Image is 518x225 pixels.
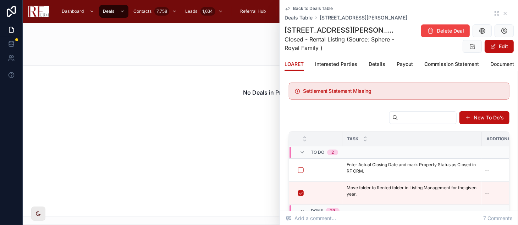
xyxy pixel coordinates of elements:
div: 7,758 [154,7,169,16]
span: Interested Parties [315,61,357,68]
div: -- [485,190,489,196]
span: Leads [186,9,198,14]
span: Referral Hub [241,9,266,14]
div: 1,634 [200,7,215,16]
a: Back to Deals Table [285,6,333,11]
span: Add a comment... [286,215,336,222]
h1: [STREET_ADDRESS][PERSON_NAME] [285,25,397,35]
a: Payout [397,58,413,72]
span: To Do [311,150,324,155]
span: Details [369,61,385,68]
div: 29 [330,208,335,214]
a: Contacts7,758 [130,5,181,18]
span: Closed - Rental Listing (Source: Sphere - Royal Family ) [285,35,397,52]
a: Referral Hub [237,5,271,18]
a: Commission Statement [424,58,479,72]
a: LOARET [285,58,304,71]
span: Task [347,136,359,142]
span: Delete Deal [437,27,464,34]
a: Deals [99,5,128,18]
img: App logo [28,6,49,17]
span: Back to Deals Table [293,6,333,11]
span: 7 Comments [483,215,512,222]
a: Documents [490,58,517,72]
a: Interested Parties [315,58,357,72]
p: Enter Actual Closing Date and mark Property Status as Closed in RF CRM. [347,162,478,174]
div: scrollable content [55,4,490,19]
h2: No Deals in Process [243,88,298,97]
span: Payout [397,61,413,68]
span: Deals [103,9,114,14]
button: Edit [485,40,514,53]
h5: Settlement Statement Missing [303,89,503,94]
span: Contacts [133,9,151,14]
a: Leads1,634 [182,5,227,18]
button: New To Do's [459,111,509,124]
span: LOARET [285,61,304,68]
span: Done [311,208,323,214]
div: -- [485,167,489,173]
button: Delete Deal [421,24,470,37]
span: Documents [490,61,517,68]
div: 2 [331,150,334,155]
a: Dashboard [58,5,98,18]
a: Details [369,58,385,72]
span: Commission Statement [424,61,479,68]
span: Dashboard [62,9,84,14]
p: Move folder to Rented folder in Listing Management for the given year. [347,185,478,197]
a: [STREET_ADDRESS][PERSON_NAME] [320,14,407,21]
a: Deals Table [285,14,313,21]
